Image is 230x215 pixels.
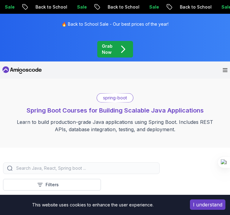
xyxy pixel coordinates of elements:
[223,68,228,72] button: Open Menu
[91,4,132,10] p: Back to School
[12,118,218,133] p: Learn to build production-grade Java applications using Spring Boot. Includes REST APIs, database...
[18,4,60,10] p: Back to School
[27,107,204,114] span: Spring Boot Courses for Building Scalable Java Applications
[60,4,80,10] p: Sale
[5,199,181,210] div: This website uses cookies to enhance the user experience.
[61,21,169,27] p: 🔥 Back to School Sale - Our best prices of the year!
[3,179,101,191] button: Filters
[190,199,225,210] button: Accept cookies
[132,4,152,10] p: Sale
[103,95,127,101] p: spring-boot
[15,165,156,171] input: Search Java, React, Spring boot ...
[163,4,204,10] p: Back to School
[46,182,59,188] p: Filters
[204,4,224,10] p: Sale
[102,43,113,55] p: Grab Now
